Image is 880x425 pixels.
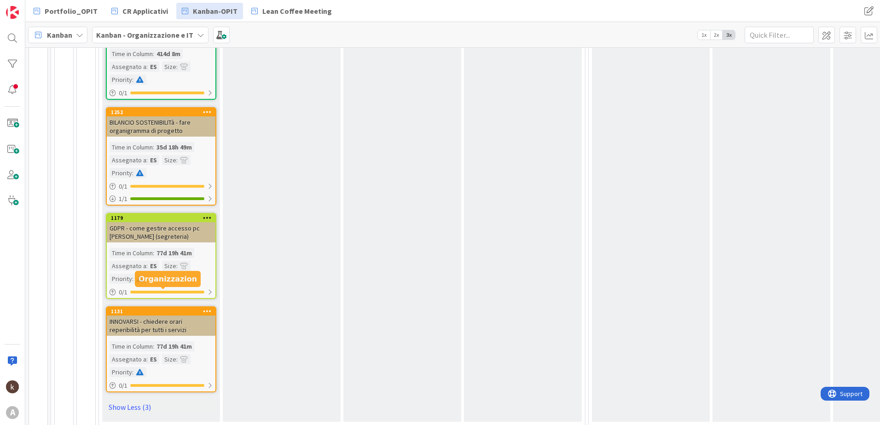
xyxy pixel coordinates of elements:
[162,62,176,72] div: Size
[154,142,194,152] div: 35d 18h 49m
[106,400,216,414] a: Show Less (3)
[107,87,215,99] div: 0/1
[148,354,159,364] div: ES
[107,193,215,205] div: 1/1
[139,275,197,283] h5: Organizzazion
[148,62,159,72] div: ES
[146,261,148,271] span: :
[6,406,19,419] div: A
[107,116,215,137] div: BILANCIO SOSTENIBILITà - fare organigramma di progetto
[162,155,176,165] div: Size
[153,341,154,351] span: :
[107,287,215,298] div: 0/1
[106,3,174,19] a: CR Applicativi
[107,307,215,336] div: 1131INNOVARSI - chiedere orari reperibilità per tutti i servizi
[119,182,127,191] span: 0 / 1
[153,142,154,152] span: :
[45,6,98,17] span: Portfolio_OPIT
[110,49,153,59] div: Time in Column
[96,30,193,40] b: Kanban - Organizzazione e IT
[698,30,710,40] span: 1x
[122,6,168,17] span: CR Applicativi
[119,381,127,391] span: 0 / 1
[107,108,215,116] div: 1252
[110,75,132,85] div: Priority
[107,307,215,316] div: 1131
[107,380,215,391] div: 0/1
[110,155,146,165] div: Assegnato a
[132,75,133,85] span: :
[110,261,146,271] div: Assegnato a
[107,214,215,222] div: 1179
[106,107,216,206] a: 1252BILANCIO SOSTENIBILITà - fare organigramma di progettoTime in Column:35d 18h 49mAssegnato a:E...
[119,287,127,297] span: 0 / 1
[47,29,72,40] span: Kanban
[110,62,146,72] div: Assegnato a
[106,306,216,392] a: 1131INNOVARSI - chiedere orari reperibilità per tutti i serviziTime in Column:77d 19h 41mAssegnat...
[110,354,146,364] div: Assegnato a
[176,354,178,364] span: :
[176,62,178,72] span: :
[154,341,194,351] div: 77d 19h 41m
[146,155,148,165] span: :
[111,215,215,221] div: 1179
[110,367,132,377] div: Priority
[246,3,337,19] a: Lean Coffee Meeting
[110,142,153,152] div: Time in Column
[110,274,132,284] div: Priority
[745,27,814,43] input: Quick Filter...
[110,341,153,351] div: Time in Column
[162,261,176,271] div: Size
[154,248,194,258] div: 77d 19h 41m
[6,380,19,393] img: kh
[176,3,243,19] a: Kanban-OPIT
[176,261,178,271] span: :
[111,109,215,115] div: 1252
[262,6,332,17] span: Lean Coffee Meeting
[193,6,237,17] span: Kanban-OPIT
[119,194,127,204] span: 1 / 1
[148,155,159,165] div: ES
[153,49,154,59] span: :
[153,248,154,258] span: :
[19,1,42,12] span: Support
[162,354,176,364] div: Size
[107,108,215,137] div: 1252BILANCIO SOSTENIBILITà - fare organigramma di progetto
[28,3,103,19] a: Portfolio_OPIT
[723,30,735,40] span: 3x
[107,181,215,192] div: 0/1
[146,354,148,364] span: :
[710,30,723,40] span: 2x
[110,168,132,178] div: Priority
[119,88,127,98] span: 0 / 1
[154,49,183,59] div: 414d 8m
[107,222,215,242] div: GDPR - come gestire accesso pc [PERSON_NAME] (segreteria)
[132,168,133,178] span: :
[110,248,153,258] div: Time in Column
[111,308,215,315] div: 1131
[6,6,19,19] img: Visit kanbanzone.com
[176,155,178,165] span: :
[106,213,216,299] a: 1179GDPR - come gestire accesso pc [PERSON_NAME] (segreteria)Time in Column:77d 19h 41mAssegnato ...
[146,62,148,72] span: :
[148,261,159,271] div: ES
[132,367,133,377] span: :
[107,316,215,336] div: INNOVARSI - chiedere orari reperibilità per tutti i servizi
[132,274,133,284] span: :
[107,214,215,242] div: 1179GDPR - come gestire accesso pc [PERSON_NAME] (segreteria)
